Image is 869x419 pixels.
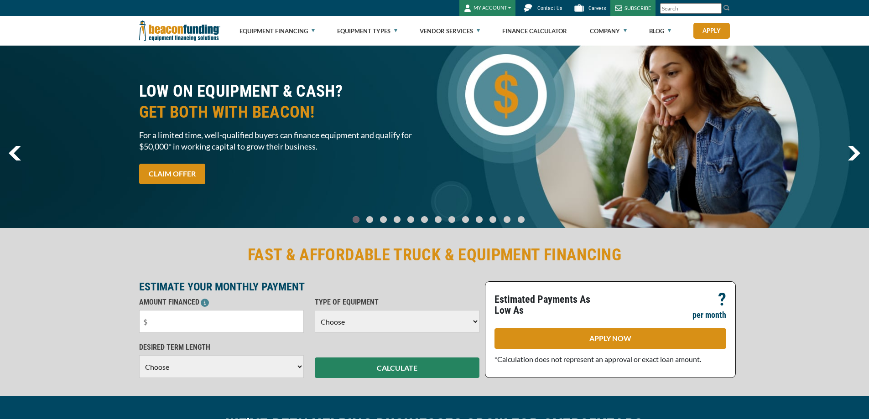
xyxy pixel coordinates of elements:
p: AMOUNT FINANCED [139,297,304,308]
p: per month [692,310,726,321]
a: previous [9,146,21,160]
a: Go To Slide 9 [474,216,484,223]
p: ESTIMATE YOUR MONTHLY PAYMENT [139,281,479,292]
a: Clear search text [712,5,719,12]
a: Go To Slide 10 [487,216,499,223]
p: TYPE OF EQUIPMENT [315,297,479,308]
img: Beacon Funding Corporation logo [139,16,220,46]
a: APPLY NOW [494,328,726,349]
a: Blog [649,16,671,46]
a: Company [590,16,627,46]
img: Search [723,4,730,11]
a: Equipment Financing [239,16,315,46]
a: Go To Slide 6 [432,216,443,223]
a: next [848,146,860,160]
a: Go To Slide 3 [391,216,402,223]
a: Go To Slide 7 [446,216,457,223]
span: Contact Us [537,5,562,11]
a: Finance Calculator [502,16,567,46]
a: Go To Slide 0 [350,216,361,223]
a: Go To Slide 5 [419,216,430,223]
p: ? [718,294,726,305]
span: *Calculation does not represent an approval or exact loan amount. [494,355,701,363]
a: Go To Slide 2 [378,216,389,223]
img: Left Navigator [9,146,21,160]
h2: LOW ON EQUIPMENT & CASH? [139,81,429,123]
input: $ [139,310,304,333]
a: Go To Slide 11 [501,216,513,223]
a: Go To Slide 1 [364,216,375,223]
button: CALCULATE [315,357,479,378]
a: Apply [693,23,730,39]
span: Careers [588,5,606,11]
p: Estimated Payments As Low As [494,294,605,316]
a: Go To Slide 12 [515,216,527,223]
input: Search [660,3,722,14]
span: GET BOTH WITH BEACON! [139,102,429,123]
h2: FAST & AFFORDABLE TRUCK & EQUIPMENT FINANCING [139,244,730,265]
a: Equipment Types [337,16,397,46]
p: DESIRED TERM LENGTH [139,342,304,353]
a: CLAIM OFFER [139,164,205,184]
a: Go To Slide 4 [405,216,416,223]
span: For a limited time, well-qualified buyers can finance equipment and qualify for $50,000* in worki... [139,129,429,152]
img: Right Navigator [848,146,860,160]
a: Vendor Services [420,16,480,46]
a: Go To Slide 8 [460,216,471,223]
